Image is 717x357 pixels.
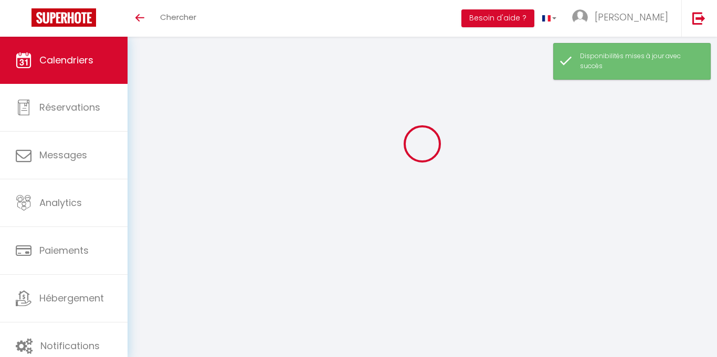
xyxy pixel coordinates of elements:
[31,8,96,27] img: Super Booking
[595,10,668,24] span: [PERSON_NAME]
[160,12,196,23] span: Chercher
[8,4,40,36] button: Ouvrir le widget de chat LiveChat
[39,244,89,257] span: Paiements
[40,339,100,352] span: Notifications
[39,53,93,67] span: Calendriers
[39,101,100,114] span: Réservations
[461,9,534,27] button: Besoin d'aide ?
[572,9,588,25] img: ...
[39,291,104,305] span: Hébergement
[39,148,87,161] span: Messages
[692,12,705,25] img: logout
[39,196,82,209] span: Analytics
[580,51,700,71] div: Disponibilités mises à jour avec succès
